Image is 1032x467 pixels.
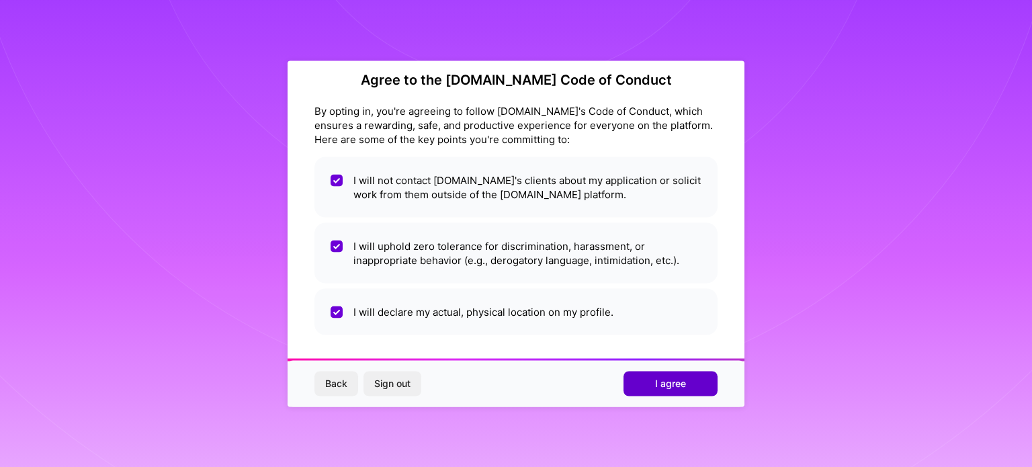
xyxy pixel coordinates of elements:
div: By opting in, you're agreeing to follow [DOMAIN_NAME]'s Code of Conduct, which ensures a rewardin... [314,103,718,146]
li: I will uphold zero tolerance for discrimination, harassment, or inappropriate behavior (e.g., der... [314,222,718,283]
button: I agree [623,372,718,396]
span: Sign out [374,377,411,390]
span: I agree [655,377,686,390]
li: I will not contact [DOMAIN_NAME]'s clients about my application or solicit work from them outside... [314,157,718,217]
li: I will declare my actual, physical location on my profile. [314,288,718,335]
span: Back [325,377,347,390]
h2: Agree to the [DOMAIN_NAME] Code of Conduct [314,71,718,87]
button: Back [314,372,358,396]
button: Sign out [363,372,421,396]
